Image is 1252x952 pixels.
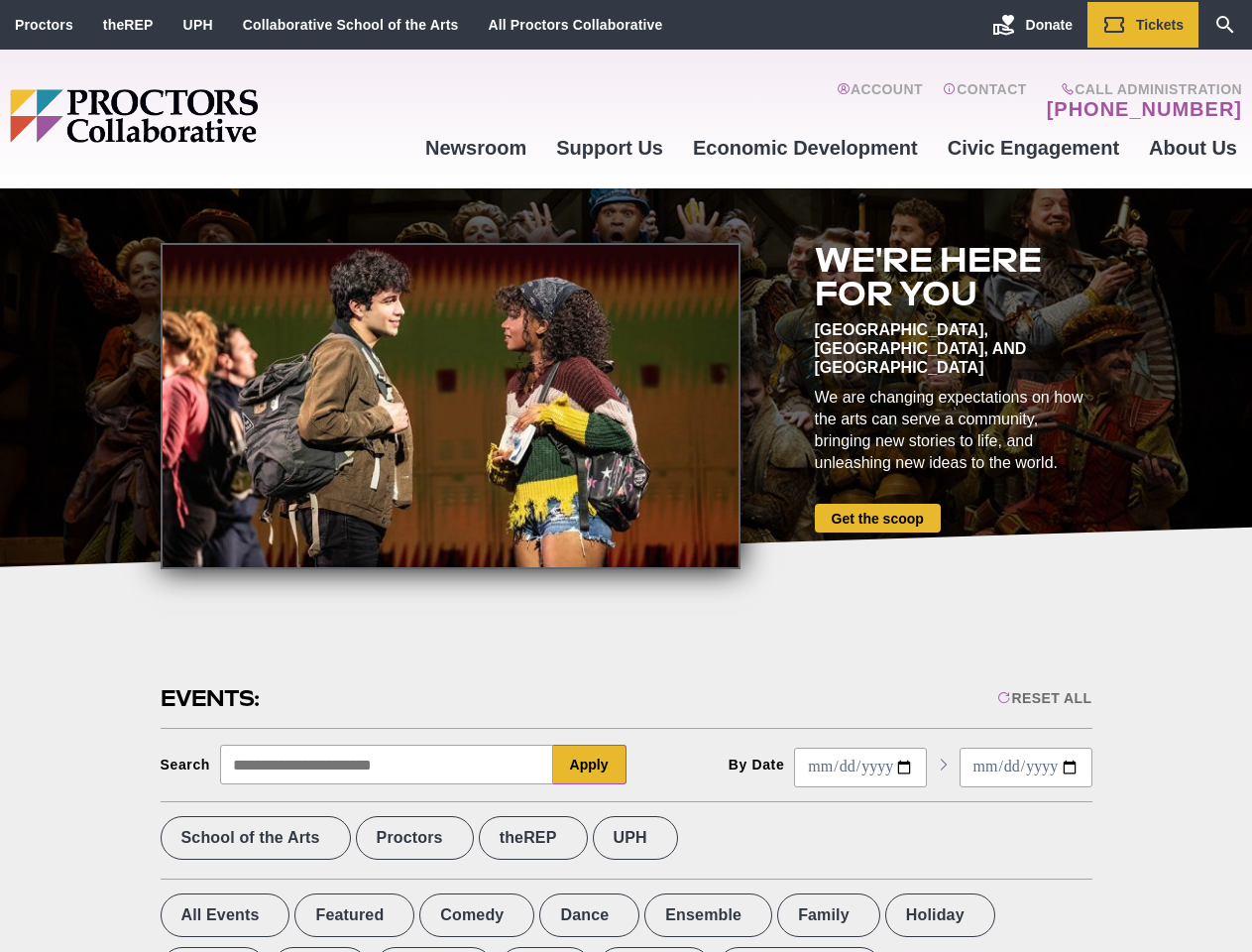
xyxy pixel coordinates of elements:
span: Tickets [1136,17,1184,33]
img: Proctors logo [10,89,410,143]
label: School of the Arts [161,816,351,860]
label: UPH [593,816,678,860]
label: Family [777,893,880,937]
a: About Us [1134,121,1252,175]
a: Get the scoop [815,504,941,533]
a: Contact [943,81,1027,121]
a: theREP [103,17,154,33]
a: All Proctors Collaborative [488,17,662,33]
label: Holiday [885,893,995,937]
label: All Events [161,893,290,937]
label: Ensemble [644,893,772,937]
div: Reset All [997,690,1091,706]
div: [GEOGRAPHIC_DATA], [GEOGRAPHIC_DATA], and [GEOGRAPHIC_DATA] [815,320,1092,377]
a: Support Us [541,121,678,175]
label: Featured [294,893,414,937]
span: Call Administration [1041,81,1242,97]
h2: Events: [161,683,263,714]
button: Apply [553,745,626,784]
a: Tickets [1087,2,1198,48]
div: We are changing expectations on how the arts can serve a community, bringing new stories to life,... [815,387,1092,474]
label: Dance [539,893,639,937]
label: Comedy [419,893,534,937]
span: Donate [1026,17,1073,33]
a: Economic Development [678,121,933,175]
a: [PHONE_NUMBER] [1047,97,1242,121]
div: By Date [729,757,785,773]
a: Newsroom [410,121,541,175]
a: Collaborative School of the Arts [243,17,459,33]
a: Proctors [15,17,73,33]
a: UPH [183,17,213,33]
a: Donate [977,2,1087,48]
label: Proctors [356,816,474,860]
a: Search [1198,2,1252,48]
h2: We're here for you [815,243,1092,310]
div: Search [161,757,211,773]
a: Account [837,81,923,121]
a: Civic Engagement [933,121,1134,175]
label: theREP [479,816,588,860]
